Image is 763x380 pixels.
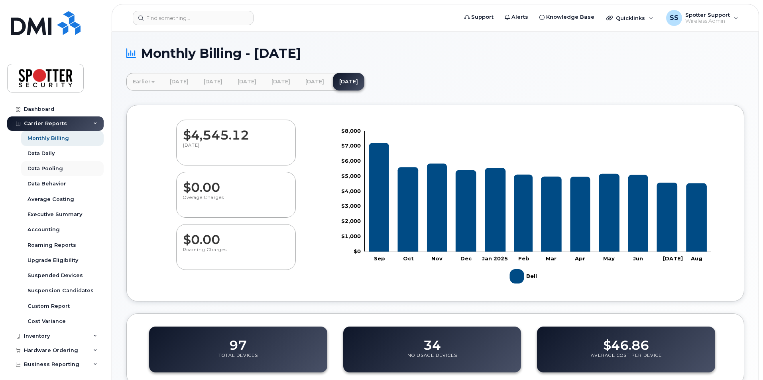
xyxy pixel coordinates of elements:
[163,73,195,91] a: [DATE]
[369,143,707,251] g: Bell
[299,73,330,91] a: [DATE]
[482,255,508,261] tspan: Jan 2025
[423,330,441,352] dd: 34
[591,352,662,367] p: Average Cost Per Device
[265,73,297,91] a: [DATE]
[633,255,643,261] tspan: Jun
[374,255,385,261] tspan: Sep
[603,255,615,261] tspan: May
[354,248,361,254] tspan: $0
[183,195,289,209] p: Overage Charges
[518,255,529,261] tspan: Feb
[126,46,744,60] h1: Monthly Billing - [DATE]
[183,172,289,195] dd: $0.00
[574,255,585,261] tspan: Apr
[126,73,161,91] a: Earlier
[460,255,472,261] tspan: Dec
[341,203,361,209] tspan: $3,000
[341,187,361,194] tspan: $4,000
[341,142,361,149] tspan: $7,000
[690,255,702,261] tspan: Aug
[510,266,539,287] g: Legend
[407,352,457,367] p: No Usage Devices
[197,73,229,91] a: [DATE]
[403,255,414,261] tspan: Oct
[183,142,289,157] p: [DATE]
[341,172,361,179] tspan: $5,000
[663,255,683,261] tspan: [DATE]
[218,352,258,367] p: Total Devices
[341,127,361,134] tspan: $8,000
[183,224,289,247] dd: $0.00
[183,247,289,261] p: Roaming Charges
[431,255,442,261] tspan: Nov
[510,266,539,287] g: Bell
[231,73,263,91] a: [DATE]
[603,330,649,352] dd: $46.86
[546,255,557,261] tspan: Mar
[341,127,711,286] g: Chart
[341,232,361,239] tspan: $1,000
[333,73,364,91] a: [DATE]
[341,218,361,224] tspan: $2,000
[183,120,289,142] dd: $4,545.12
[341,158,361,164] tspan: $6,000
[229,330,247,352] dd: 97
